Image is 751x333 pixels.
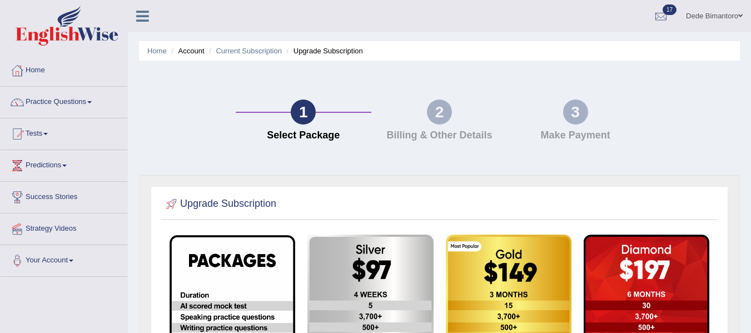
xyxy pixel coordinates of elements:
[168,46,204,56] li: Account
[1,87,127,115] a: Practice Questions
[1,118,127,146] a: Tests
[563,100,588,125] div: 3
[291,100,316,125] div: 1
[1,213,127,241] a: Strategy Videos
[1,55,127,83] a: Home
[1,245,127,273] a: Your Account
[1,182,127,210] a: Success Stories
[427,100,452,125] div: 2
[377,130,502,141] h4: Billing & Other Details
[216,47,282,55] a: Current Subscription
[147,47,167,55] a: Home
[163,196,276,212] h2: Upgrade Subscription
[663,4,677,15] span: 17
[284,46,363,56] li: Upgrade Subscription
[513,130,638,141] h4: Make Payment
[241,130,366,141] h4: Select Package
[1,150,127,178] a: Predictions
